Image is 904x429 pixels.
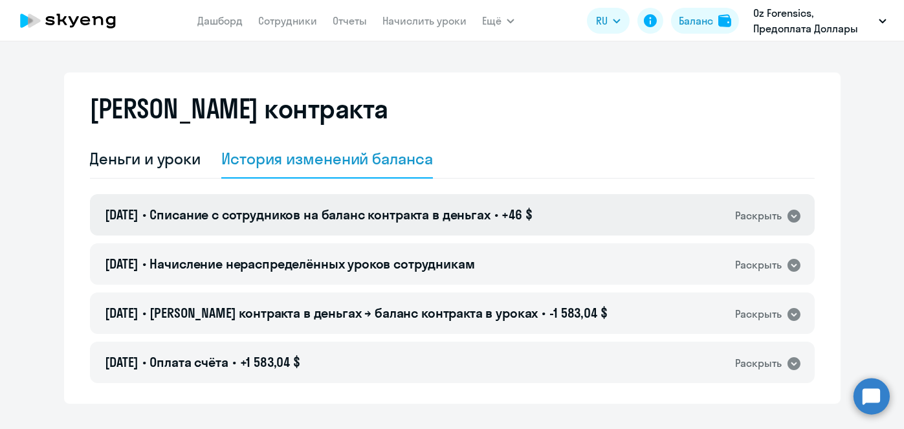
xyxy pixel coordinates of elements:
[542,305,546,321] span: •
[753,5,874,36] p: Oz Forensics, Предоплата Доллары
[718,14,731,27] img: balance
[240,354,300,370] span: +1 583,04 $
[142,354,146,370] span: •
[382,14,467,27] a: Начислить уроки
[482,13,502,28] span: Ещё
[736,208,782,224] div: Раскрыть
[105,206,138,223] span: [DATE]
[105,256,138,272] span: [DATE]
[221,148,433,169] div: История изменений баланса
[549,305,607,321] span: -1 583,04 $
[679,13,713,28] div: Баланс
[736,257,782,273] div: Раскрыть
[482,8,514,34] button: Ещё
[197,14,243,27] a: Дашборд
[142,256,146,272] span: •
[747,5,893,36] button: Oz Forensics, Предоплата Доллары
[587,8,630,34] button: RU
[105,354,138,370] span: [DATE]
[494,206,498,223] span: •
[671,8,739,34] button: Балансbalance
[596,13,608,28] span: RU
[142,206,146,223] span: •
[736,355,782,371] div: Раскрыть
[232,354,236,370] span: •
[258,14,317,27] a: Сотрудники
[90,148,201,169] div: Деньги и уроки
[149,206,490,223] span: Списание с сотрудников на баланс контракта в деньгах
[333,14,367,27] a: Отчеты
[149,256,474,272] span: Начисление нераспределённых уроков сотрудникам
[149,354,228,370] span: Оплата счёта
[149,305,538,321] span: [PERSON_NAME] контракта в деньгах → баланс контракта в уроках
[142,305,146,321] span: •
[736,306,782,322] div: Раскрыть
[105,305,138,321] span: [DATE]
[90,93,389,124] h2: [PERSON_NAME] контракта
[502,206,533,223] span: +46 $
